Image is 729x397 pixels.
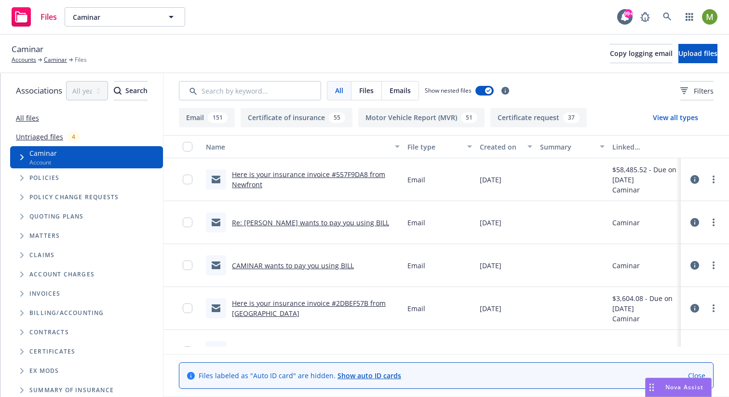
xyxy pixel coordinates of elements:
[202,135,404,158] button: Name
[680,86,714,96] span: Filters
[183,175,192,184] input: Toggle Row Selected
[407,218,425,228] span: Email
[612,142,677,152] div: Linked associations
[490,108,587,127] button: Certificate request
[608,135,681,158] button: Linked associations
[610,49,673,58] span: Copy logging email
[183,142,192,151] input: Select all
[359,85,374,96] span: Files
[678,49,717,58] span: Upload files
[232,299,386,318] a: Here is your insurance invoice #2DBEF57B from [GEOGRAPHIC_DATA]
[702,9,717,25] img: photo
[563,112,580,123] div: 37
[114,87,121,95] svg: Search
[694,86,714,96] span: Filters
[114,81,148,100] button: SearchSearch
[404,135,476,158] button: File type
[179,108,235,127] button: Email
[536,135,608,158] button: Summary
[114,82,148,100] div: Search
[29,387,114,393] span: Summary of insurance
[16,84,62,97] span: Associations
[241,108,352,127] button: Certificate of insurance
[29,233,60,239] span: Matters
[612,185,677,195] div: Caminar
[480,175,501,185] span: [DATE]
[16,132,63,142] a: Untriaged files
[16,113,39,123] a: All files
[480,346,501,356] span: [DATE]
[646,378,658,397] div: Drag to move
[12,55,36,64] a: Accounts
[658,7,677,27] a: Search
[73,12,156,22] span: Caminar
[476,135,536,158] button: Created on
[480,142,522,152] div: Created on
[540,142,594,152] div: Summary
[645,378,712,397] button: Nova Assist
[29,158,57,166] span: Account
[183,303,192,313] input: Toggle Row Selected
[179,81,321,100] input: Search by keyword...
[183,346,192,356] input: Toggle Row Selected
[708,302,719,314] a: more
[708,260,719,271] a: more
[29,194,119,200] span: Policy change requests
[183,260,192,270] input: Toggle Row Selected
[29,175,60,181] span: Policies
[40,13,57,21] span: Files
[199,370,401,381] span: Files labeled as "Auto ID card" are hidden.
[637,108,714,127] button: View all types
[29,329,69,335] span: Contracts
[29,368,59,374] span: Ex Mods
[680,81,714,100] button: Filters
[612,314,677,324] div: Caminar
[665,383,703,391] span: Nova Assist
[75,55,87,64] span: Files
[610,44,673,63] button: Copy logging email
[612,346,640,356] div: Caminar
[232,170,385,189] a: Here is your insurance invoice #557F9DA8 from Newfront
[407,303,425,314] span: Email
[678,44,717,63] button: Upload files
[480,218,501,228] span: [DATE]
[635,7,655,27] a: Report a Bug
[407,346,425,356] span: Email
[12,43,43,55] span: Caminar
[358,108,485,127] button: Motor Vehicle Report (MVR)
[29,291,61,297] span: Invoices
[461,112,477,123] div: 51
[29,252,54,258] span: Claims
[44,55,67,64] a: Caminar
[612,293,677,314] div: $3,604.08 - Due on [DATE]
[407,142,461,152] div: File type
[337,371,401,380] a: Show auto ID cards
[65,7,185,27] button: Caminar
[612,164,677,185] div: $58,485.52 - Due on [DATE]
[708,345,719,357] a: more
[29,349,75,355] span: Certificates
[29,272,94,277] span: Account charges
[708,174,719,185] a: more
[329,112,345,123] div: 55
[612,218,640,228] div: Caminar
[480,303,501,314] span: [DATE]
[390,85,411,96] span: Emails
[29,148,57,158] span: Caminar
[183,218,192,227] input: Toggle Row Selected
[708,217,719,228] a: more
[232,218,389,227] a: Re: [PERSON_NAME] wants to pay you using BILL
[688,370,705,381] a: Close
[335,85,343,96] span: All
[425,86,472,95] span: Show nested files
[206,142,389,152] div: Name
[29,214,84,219] span: Quoting plans
[232,261,354,270] a: CAMINAR wants to pay you using BILL
[0,146,163,303] div: Tree Example
[8,3,61,30] a: Files
[407,175,425,185] span: Email
[480,260,501,271] span: [DATE]
[407,260,425,271] span: Email
[29,310,104,316] span: Billing/Accounting
[232,347,348,356] a: RE: 375 [GEOGRAPHIC_DATA] facility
